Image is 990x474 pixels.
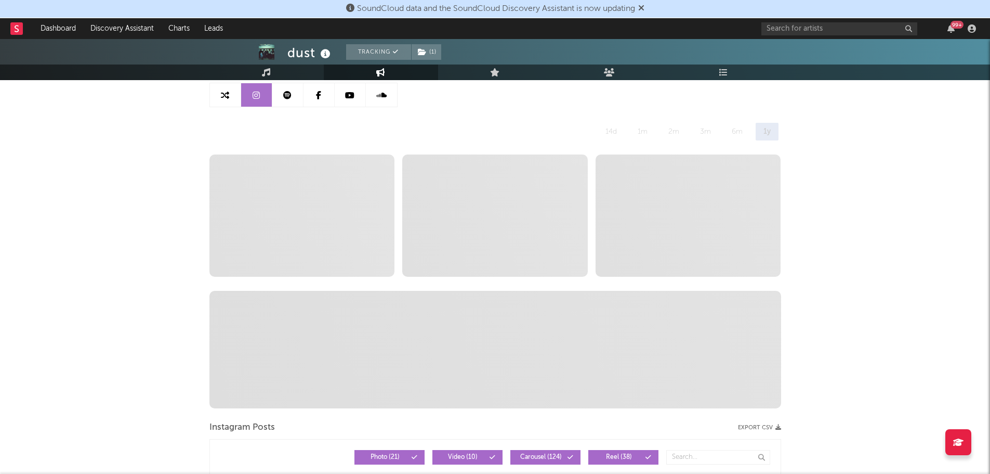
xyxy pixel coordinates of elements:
span: Reel ( 38 ) [595,454,643,460]
div: 3m [692,123,719,140]
span: Instagram Posts [209,421,275,434]
button: 99+ [947,24,955,33]
button: Photo(21) [354,450,425,465]
button: (1) [412,44,441,60]
div: 6m [724,123,750,140]
div: 1m [630,123,655,140]
div: 14d [598,123,625,140]
span: Video ( 10 ) [439,454,487,460]
a: Charts [161,18,197,39]
button: Carousel(124) [510,450,580,465]
input: Search for artists [761,22,917,35]
a: Dashboard [33,18,83,39]
button: Tracking [346,44,411,60]
div: 99 + [951,21,963,29]
button: Export CSV [738,425,781,431]
span: ( 1 ) [411,44,442,60]
div: 1y [756,123,778,140]
span: Photo ( 21 ) [361,454,409,460]
div: 2m [661,123,687,140]
span: Dismiss [638,5,644,13]
a: Leads [197,18,230,39]
input: Search... [666,450,770,465]
a: Discovery Assistant [83,18,161,39]
div: dust [287,44,333,61]
button: Reel(38) [588,450,658,465]
button: Video(10) [432,450,503,465]
span: SoundCloud data and the SoundCloud Discovery Assistant is now updating [357,5,635,13]
span: Carousel ( 124 ) [517,454,565,460]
